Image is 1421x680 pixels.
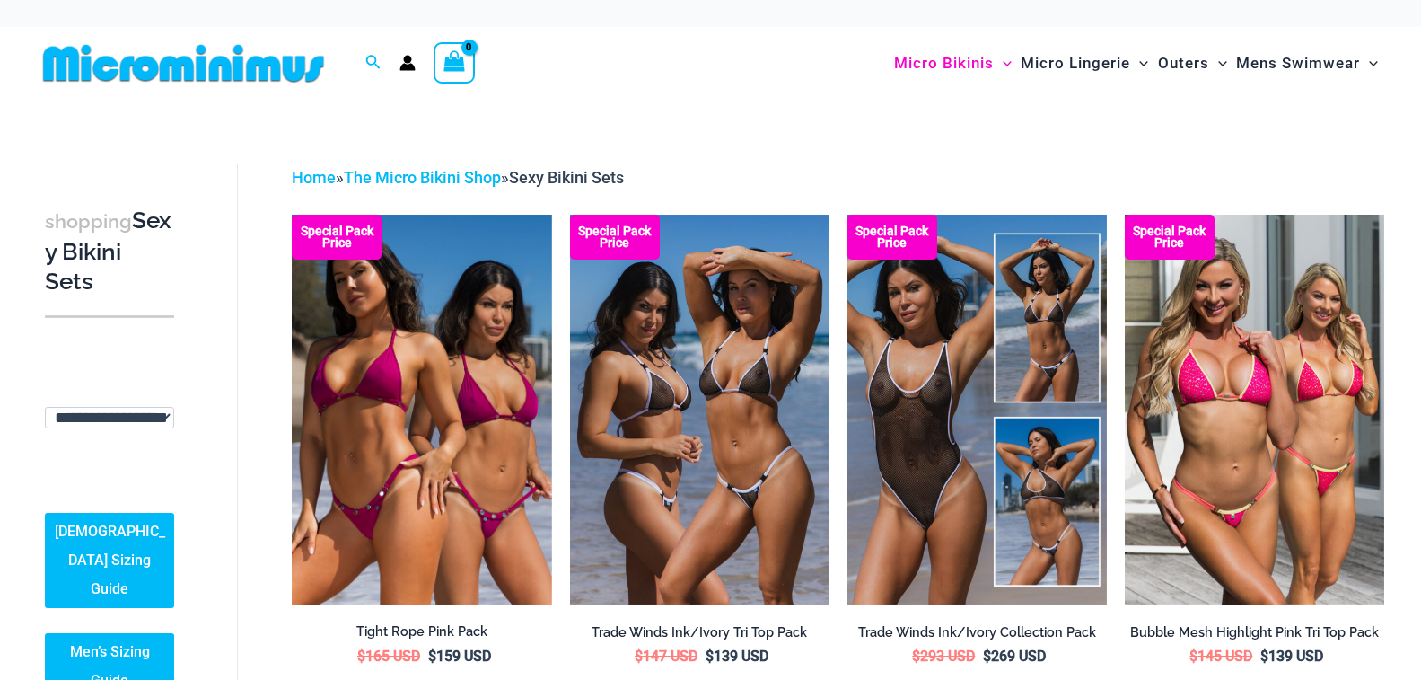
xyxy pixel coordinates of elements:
[847,215,1107,605] img: Collection Pack
[570,225,660,249] b: Special Pack Price
[1125,215,1384,605] a: Tri Top Pack F Tri Top Pack BTri Top Pack B
[1125,215,1384,605] img: Tri Top Pack F
[994,40,1012,86] span: Menu Toggle
[45,407,174,428] select: wpc-taxonomy-pa_fabric-type-746009
[983,648,1046,665] bdi: 269 USD
[357,648,420,665] bdi: 165 USD
[357,648,365,665] span: $
[983,648,991,665] span: $
[890,36,1016,91] a: Micro BikinisMenu ToggleMenu Toggle
[1021,40,1130,86] span: Micro Lingerie
[570,215,829,605] a: Top Bum Pack Top Bum Pack bTop Bum Pack b
[912,648,975,665] bdi: 293 USD
[428,648,436,665] span: $
[292,623,551,640] h2: Tight Rope Pink Pack
[292,168,336,187] a: Home
[847,215,1107,605] a: Collection Pack Collection Pack b (1)Collection Pack b (1)
[36,43,331,84] img: MM SHOP LOGO FLAT
[706,648,714,665] span: $
[1260,648,1323,665] bdi: 139 USD
[1189,648,1252,665] bdi: 145 USD
[45,206,174,297] h3: Sexy Bikini Sets
[428,648,491,665] bdi: 159 USD
[1209,40,1227,86] span: Menu Toggle
[1125,624,1384,648] a: Bubble Mesh Highlight Pink Tri Top Pack
[635,648,697,665] bdi: 147 USD
[887,33,1385,93] nav: Site Navigation
[1125,624,1384,641] h2: Bubble Mesh Highlight Pink Tri Top Pack
[509,168,624,187] span: Sexy Bikini Sets
[1189,648,1197,665] span: $
[399,55,416,71] a: Account icon link
[434,42,475,84] a: View Shopping Cart, empty
[847,624,1107,648] a: Trade Winds Ink/Ivory Collection Pack
[365,52,382,75] a: Search icon link
[1125,225,1215,249] b: Special Pack Price
[1016,36,1153,91] a: Micro LingerieMenu ToggleMenu Toggle
[292,215,551,605] a: Collection Pack F Collection Pack B (3)Collection Pack B (3)
[706,648,768,665] bdi: 139 USD
[1130,40,1148,86] span: Menu Toggle
[1232,36,1382,91] a: Mens SwimwearMenu ToggleMenu Toggle
[635,648,643,665] span: $
[1158,40,1209,86] span: Outers
[1360,40,1378,86] span: Menu Toggle
[847,225,937,249] b: Special Pack Price
[292,225,382,249] b: Special Pack Price
[912,648,920,665] span: $
[45,513,174,608] a: [DEMOGRAPHIC_DATA] Sizing Guide
[292,215,551,605] img: Collection Pack F
[45,210,132,233] span: shopping
[292,168,624,187] span: » »
[292,623,551,647] a: Tight Rope Pink Pack
[1236,40,1360,86] span: Mens Swimwear
[1153,36,1232,91] a: OutersMenu ToggleMenu Toggle
[847,624,1107,641] h2: Trade Winds Ink/Ivory Collection Pack
[570,624,829,648] a: Trade Winds Ink/Ivory Tri Top Pack
[1260,648,1268,665] span: $
[344,168,501,187] a: The Micro Bikini Shop
[570,624,829,641] h2: Trade Winds Ink/Ivory Tri Top Pack
[894,40,994,86] span: Micro Bikinis
[570,215,829,605] img: Top Bum Pack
